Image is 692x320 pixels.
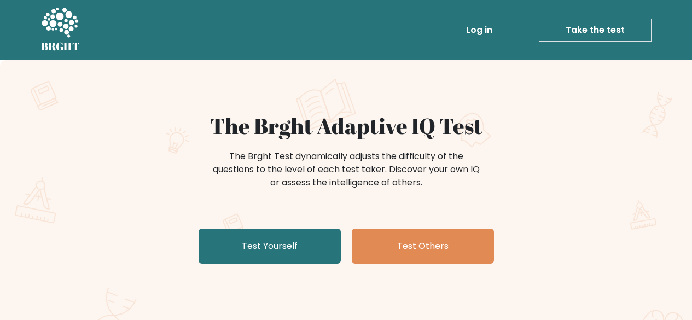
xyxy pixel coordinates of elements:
a: Test Others [352,229,494,264]
a: BRGHT [41,4,80,56]
a: Log in [462,19,497,41]
div: The Brght Test dynamically adjusts the difficulty of the questions to the level of each test take... [210,150,483,189]
h5: BRGHT [41,40,80,53]
a: Test Yourself [199,229,341,264]
a: Take the test [539,19,652,42]
h1: The Brght Adaptive IQ Test [79,113,613,139]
